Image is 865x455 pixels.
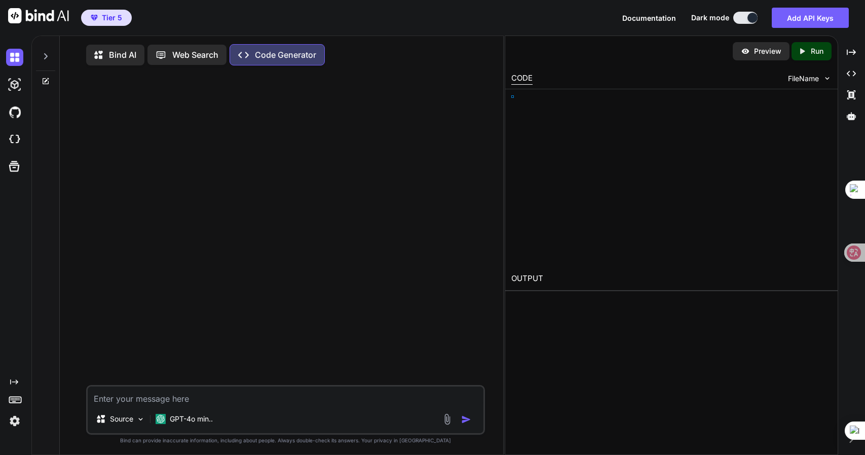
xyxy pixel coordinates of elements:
img: chevron down [823,74,832,83]
p: Bind can provide inaccurate information, including about people. Always double-check its answers.... [86,437,485,444]
p: GPT-4o min.. [170,414,213,424]
img: Bind AI [8,8,69,23]
img: icon [461,414,471,425]
img: GPT-4o mini [156,414,166,424]
img: premium [91,15,98,21]
p: Code Generator [255,49,316,61]
p: Bind AI [109,49,136,61]
img: attachment [441,413,453,425]
img: darkAi-studio [6,76,23,93]
span: Dark mode [691,13,729,23]
button: Documentation [622,13,676,23]
span: FileName [788,74,819,84]
img: githubDark [6,103,23,121]
p: Preview [754,46,781,56]
img: darkChat [6,49,23,66]
img: settings [6,412,23,430]
button: premiumTier 5 [81,10,132,26]
img: preview [741,47,750,56]
img: Pick Models [136,415,145,424]
span: Tier 5 [102,13,122,23]
span: Documentation [622,14,676,22]
p: Web Search [172,49,218,61]
div: CODE [511,73,533,85]
h2: OUTPUT [505,267,838,291]
img: cloudideIcon [6,131,23,148]
p: Source [110,414,133,424]
button: Add API Keys [772,8,849,28]
p: Run [811,46,823,56]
